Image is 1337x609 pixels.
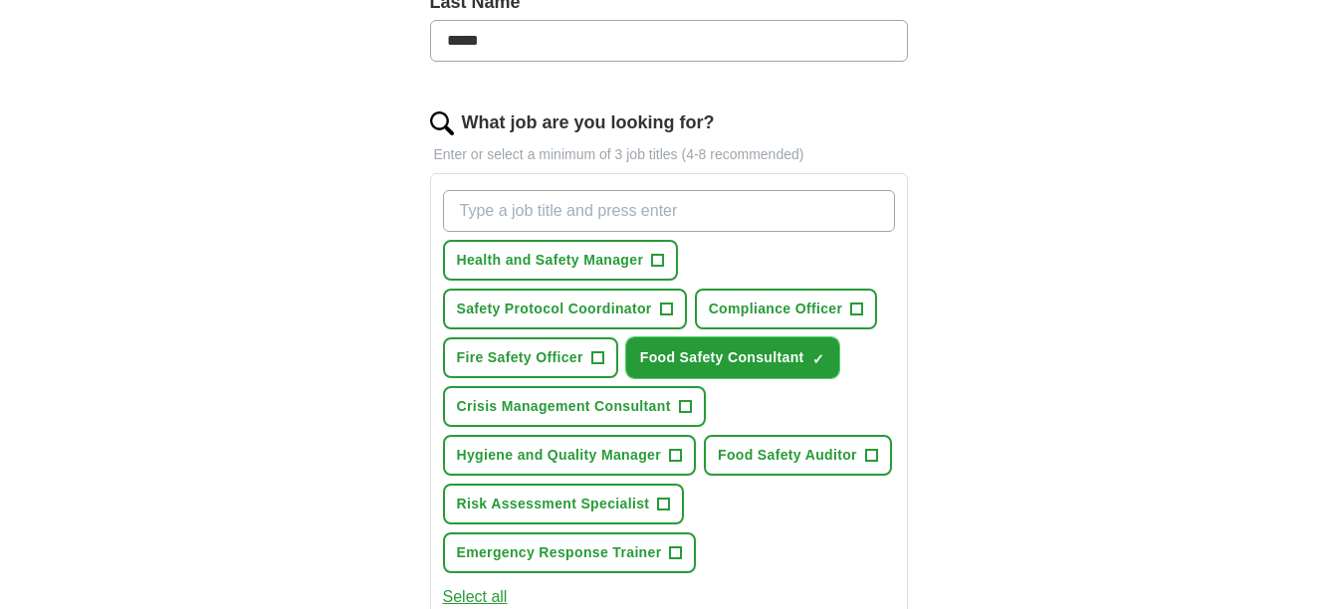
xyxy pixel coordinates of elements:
[457,494,650,514] span: Risk Assessment Specialist
[457,250,644,271] span: Health and Safety Manager
[443,484,685,524] button: Risk Assessment Specialist
[430,111,454,135] img: search.png
[443,532,697,573] button: Emergency Response Trainer
[709,299,843,319] span: Compliance Officer
[457,542,662,563] span: Emergency Response Trainer
[457,396,671,417] span: Crisis Management Consultant
[718,445,857,466] span: Food Safety Auditor
[443,435,697,476] button: Hygiene and Quality Manager
[430,144,908,165] p: Enter or select a minimum of 3 job titles (4-8 recommended)
[443,585,508,609] button: Select all
[457,299,652,319] span: Safety Protocol Coordinator
[812,351,824,367] span: ✓
[626,337,839,378] button: Food Safety Consultant✓
[443,240,679,281] button: Health and Safety Manager
[704,435,892,476] button: Food Safety Auditor
[640,347,804,368] span: Food Safety Consultant
[695,289,878,329] button: Compliance Officer
[443,190,895,232] input: Type a job title and press enter
[462,109,715,136] label: What job are you looking for?
[443,337,618,378] button: Fire Safety Officer
[443,289,687,329] button: Safety Protocol Coordinator
[457,445,662,466] span: Hygiene and Quality Manager
[457,347,583,368] span: Fire Safety Officer
[443,386,706,427] button: Crisis Management Consultant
